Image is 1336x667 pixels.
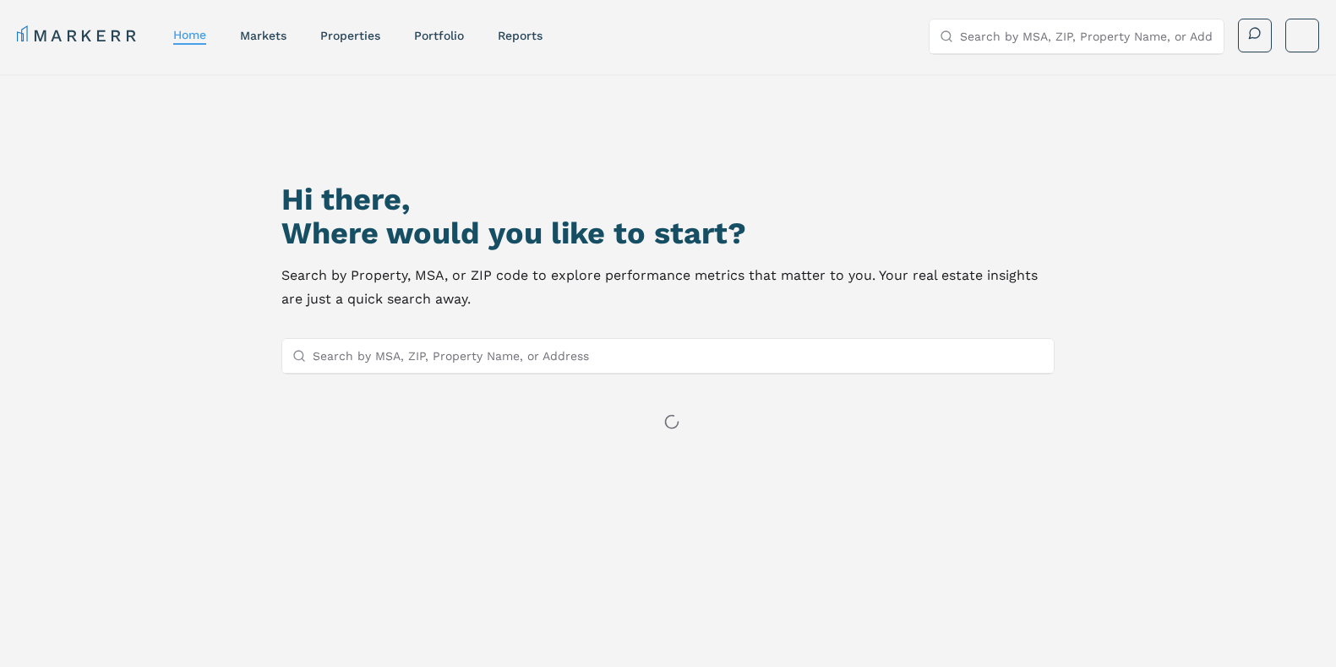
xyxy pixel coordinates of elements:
[17,24,139,47] a: MARKERR
[281,216,1055,250] h2: Where would you like to start?
[240,29,286,42] a: markets
[498,29,543,42] a: reports
[960,19,1213,53] input: Search by MSA, ZIP, Property Name, or Address
[281,183,1055,216] h1: Hi there,
[173,28,206,41] a: home
[313,339,1044,373] input: Search by MSA, ZIP, Property Name, or Address
[320,29,380,42] a: properties
[281,264,1055,311] p: Search by Property, MSA, or ZIP code to explore performance metrics that matter to you. Your real...
[414,29,464,42] a: Portfolio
